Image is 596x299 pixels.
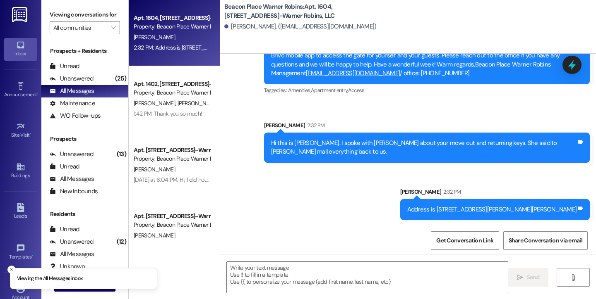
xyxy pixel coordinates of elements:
[400,187,590,199] div: [PERSON_NAME]
[431,231,499,250] button: Get Conversation Link
[311,87,348,94] span: Apartment entry ,
[134,176,373,183] div: [DATE] at 6:04 PM: Hi, I did not receive any email from IMS communities/Brivo. Please resend, tha...
[288,87,311,94] span: Amenities ,
[4,160,37,182] a: Buildings
[306,69,400,77] a: [EMAIL_ADDRESS][DOMAIN_NAME]
[4,241,37,263] a: Templates •
[30,131,31,137] span: •
[134,166,175,173] span: [PERSON_NAME]
[12,7,29,22] img: ResiDesk Logo
[517,274,523,281] i: 
[134,100,178,107] span: [PERSON_NAME]
[436,236,493,245] span: Get Conversation Link
[348,87,365,94] span: Access
[509,236,582,245] span: Share Conversation via email
[134,14,210,22] div: Apt. 1604, [STREET_ADDRESS]-Warner Robins, LLC
[570,274,576,281] i: 
[50,112,101,120] div: WO Follow-ups
[41,210,128,218] div: Residents
[4,200,37,223] a: Leads
[134,80,210,88] div: Apt. 1402, [STREET_ADDRESS]-Warner Robins, LLC
[527,273,540,282] span: Send
[134,212,210,221] div: Apt. [STREET_ADDRESS]-Warner Robins, LLC
[32,253,33,259] span: •
[113,72,128,85] div: (25)
[134,88,210,97] div: Property: Beacon Place Warner Robins
[50,99,95,108] div: Maintenance
[50,225,79,234] div: Unread
[503,231,588,250] button: Share Conversation via email
[407,205,577,214] div: Address is [STREET_ADDRESS][PERSON_NAME][PERSON_NAME]
[134,232,175,239] span: [PERSON_NAME]
[7,266,16,274] button: Close toast
[17,275,83,282] p: Viewing the All Messages inbox
[134,33,175,41] span: [PERSON_NAME]
[134,146,210,154] div: Apt. [STREET_ADDRESS]-Warner Robins, LLC
[4,119,37,142] a: Site Visit •
[41,47,128,55] div: Prospects + Residents
[134,22,210,31] div: Property: Beacon Place Warner Robins
[50,150,94,159] div: Unanswered
[50,8,120,21] label: Viewing conversations for
[50,187,98,196] div: New Inbounds
[115,148,128,161] div: (13)
[224,22,377,31] div: [PERSON_NAME]. ([EMAIL_ADDRESS][DOMAIN_NAME])
[271,139,577,157] div: Hi this is [PERSON_NAME]. I spoke with [PERSON_NAME] about your move out and returning keys. She ...
[4,38,37,60] a: Inbox
[50,250,94,259] div: All Messages
[134,110,202,117] div: 1:42 PM: Thank you so much!
[53,21,107,34] input: All communities
[50,237,94,246] div: Unanswered
[508,268,548,287] button: Send
[264,84,590,96] div: Tagged as:
[50,87,94,95] div: All Messages
[264,121,590,133] div: [PERSON_NAME]
[41,135,128,143] div: Prospects
[50,175,94,183] div: All Messages
[134,221,210,229] div: Property: Beacon Place Warner Robins
[441,187,461,196] div: 2:32 PM
[50,162,79,171] div: Unread
[134,154,210,163] div: Property: Beacon Place Warner Robins
[134,44,312,51] div: 2:32 PM: Address is [STREET_ADDRESS][PERSON_NAME][PERSON_NAME]
[50,74,94,83] div: Unanswered
[115,235,128,248] div: (12)
[305,121,324,130] div: 2:32 PM
[111,24,115,31] i: 
[37,90,38,96] span: •
[50,62,79,71] div: Unread
[224,2,390,20] b: Beacon Place Warner Robins: Apt. 1604, [STREET_ADDRESS]-Warner Robins, LLC
[177,100,219,107] span: [PERSON_NAME]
